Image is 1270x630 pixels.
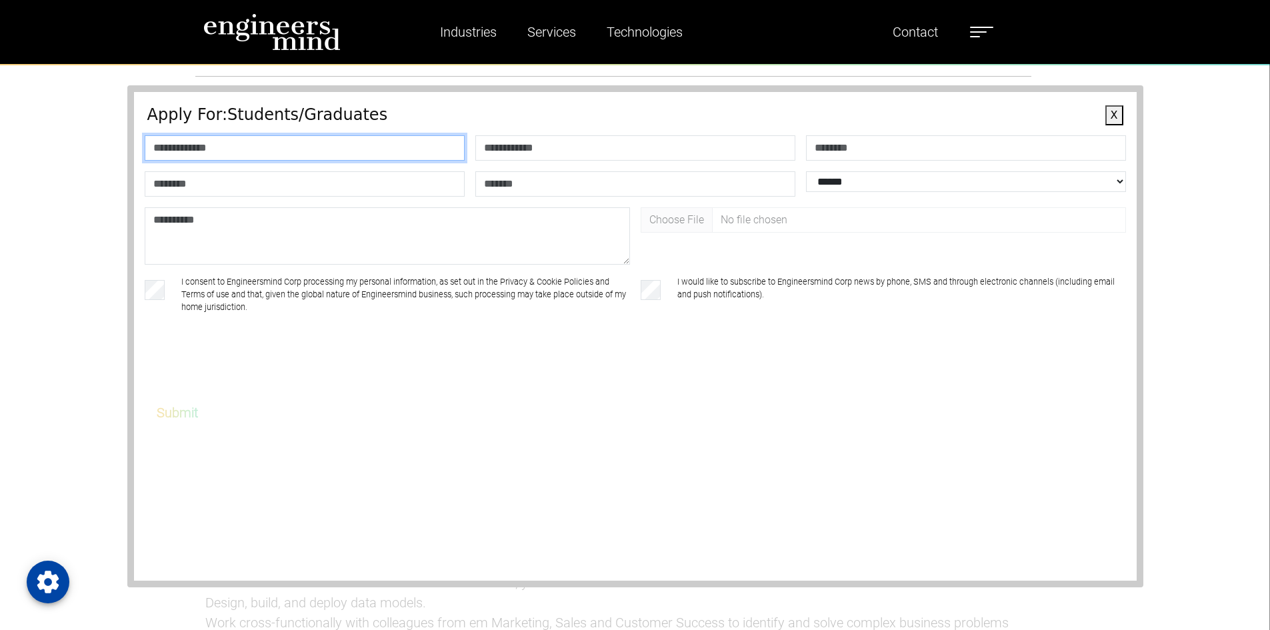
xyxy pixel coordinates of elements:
[601,17,688,47] a: Technologies
[147,347,350,399] iframe: reCAPTCHA
[677,275,1126,314] label: I would like to subscribe to Engineersmind Corp news by phone, SMS and through electronic channel...
[181,275,630,314] label: I consent to Engineersmind Corp processing my personal information, as set out in the Privacy & C...
[147,105,1123,125] h4: Apply For: Students/Graduates
[1105,105,1123,125] button: X
[435,17,502,47] a: Industries
[887,17,943,47] a: Contact
[522,17,581,47] a: Services
[203,13,341,51] img: logo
